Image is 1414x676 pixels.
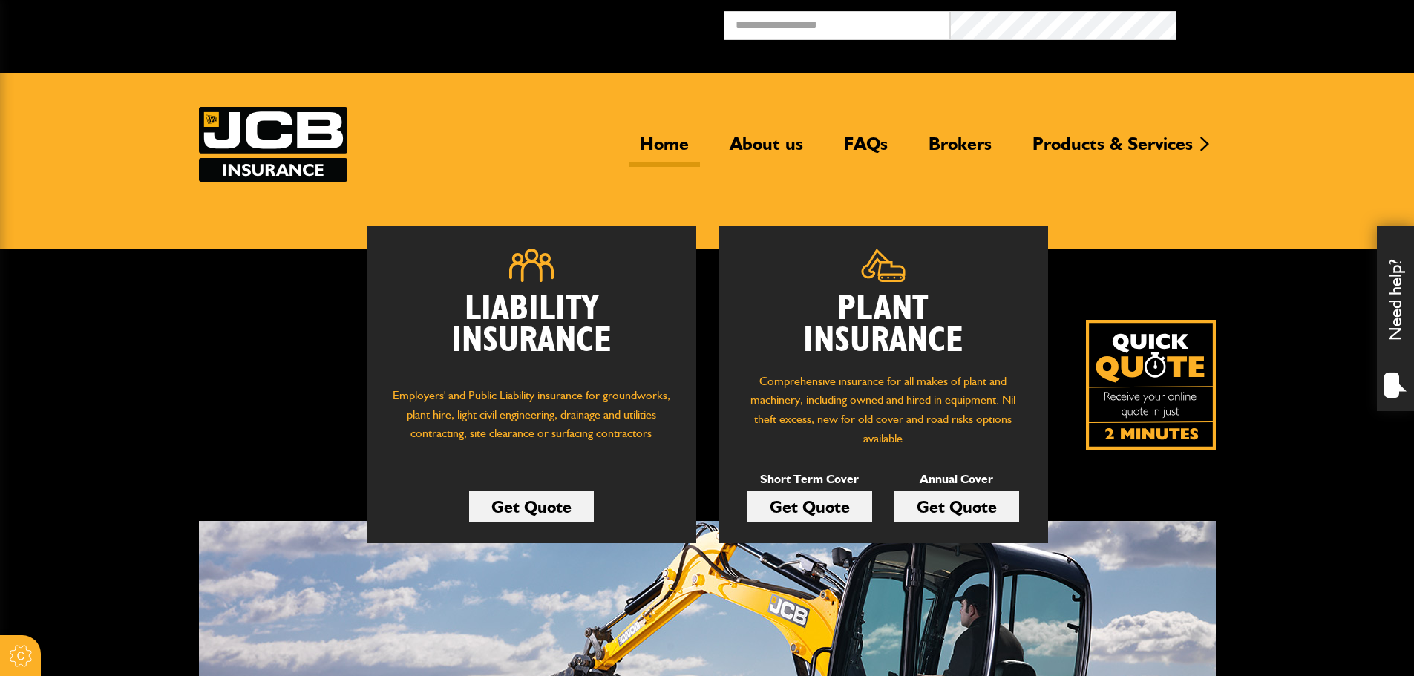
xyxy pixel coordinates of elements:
img: Quick Quote [1086,320,1216,450]
p: Employers' and Public Liability insurance for groundworks, plant hire, light civil engineering, d... [389,386,674,457]
a: Products & Services [1021,133,1204,167]
a: Get Quote [747,491,872,522]
p: Short Term Cover [747,470,872,489]
h2: Liability Insurance [389,293,674,372]
p: Annual Cover [894,470,1019,489]
p: Comprehensive insurance for all makes of plant and machinery, including owned and hired in equipm... [741,372,1026,447]
a: Brokers [917,133,1003,167]
button: Broker Login [1176,11,1403,34]
a: Home [629,133,700,167]
a: JCB Insurance Services [199,107,347,182]
a: FAQs [833,133,899,167]
a: Get Quote [469,491,594,522]
div: Need help? [1377,226,1414,411]
h2: Plant Insurance [741,293,1026,357]
a: Get your insurance quote isn just 2-minutes [1086,320,1216,450]
a: About us [719,133,814,167]
a: Get Quote [894,491,1019,522]
img: JCB Insurance Services logo [199,107,347,182]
